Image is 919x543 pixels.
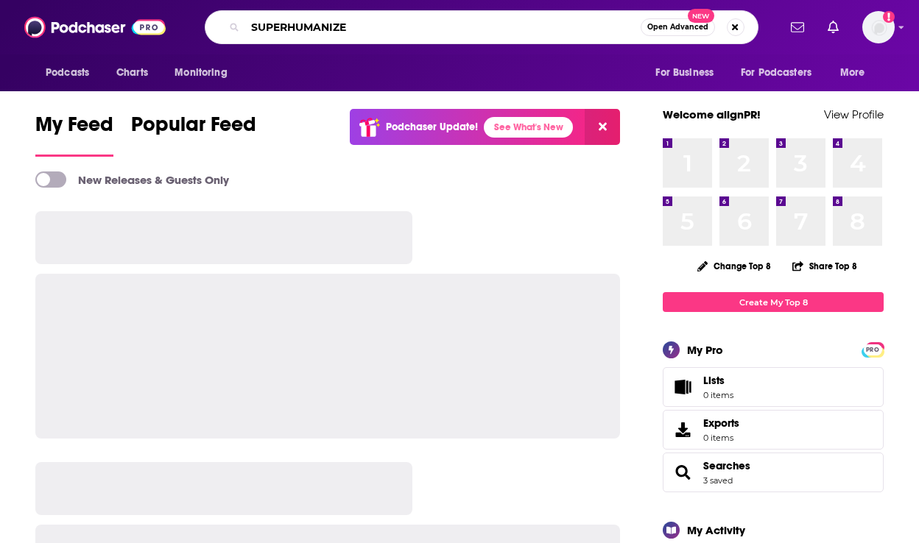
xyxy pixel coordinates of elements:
[663,107,761,121] a: Welcome alignPR!
[703,374,725,387] span: Lists
[24,13,166,41] img: Podchaser - Follow, Share and Rate Podcasts
[35,59,108,87] button: open menu
[484,117,573,138] a: See What's New
[731,59,833,87] button: open menu
[116,63,148,83] span: Charts
[792,252,858,280] button: Share Top 8
[668,462,697,483] a: Searches
[689,257,780,275] button: Change Top 8
[663,292,884,312] a: Create My Top 8
[840,63,865,83] span: More
[245,15,641,39] input: Search podcasts, credits, & more...
[668,377,697,397] span: Lists
[703,416,739,430] span: Exports
[703,374,733,387] span: Lists
[386,121,478,133] p: Podchaser Update!
[35,112,113,146] span: My Feed
[663,452,884,492] span: Searches
[687,343,723,357] div: My Pro
[647,24,708,31] span: Open Advanced
[131,112,256,157] a: Popular Feed
[862,11,895,43] img: User Profile
[131,112,256,146] span: Popular Feed
[688,9,714,23] span: New
[703,433,739,443] span: 0 items
[175,63,227,83] span: Monitoring
[663,410,884,450] a: Exports
[641,18,715,36] button: Open AdvancedNew
[741,63,811,83] span: For Podcasters
[862,11,895,43] button: Show profile menu
[107,59,157,87] a: Charts
[862,11,895,43] span: Logged in as alignPR
[668,419,697,440] span: Exports
[822,15,845,40] a: Show notifications dropdown
[703,459,750,472] a: Searches
[883,11,895,23] svg: Add a profile image
[864,344,881,355] span: PRO
[35,112,113,157] a: My Feed
[824,107,884,121] a: View Profile
[703,390,733,400] span: 0 items
[46,63,89,83] span: Podcasts
[864,344,881,355] a: PRO
[785,15,810,40] a: Show notifications dropdown
[645,59,732,87] button: open menu
[663,367,884,407] a: Lists
[35,171,229,188] a: New Releases & Guests Only
[164,59,246,87] button: open menu
[205,10,758,44] div: Search podcasts, credits, & more...
[703,475,733,486] a: 3 saved
[655,63,714,83] span: For Business
[830,59,884,87] button: open menu
[687,523,745,537] div: My Activity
